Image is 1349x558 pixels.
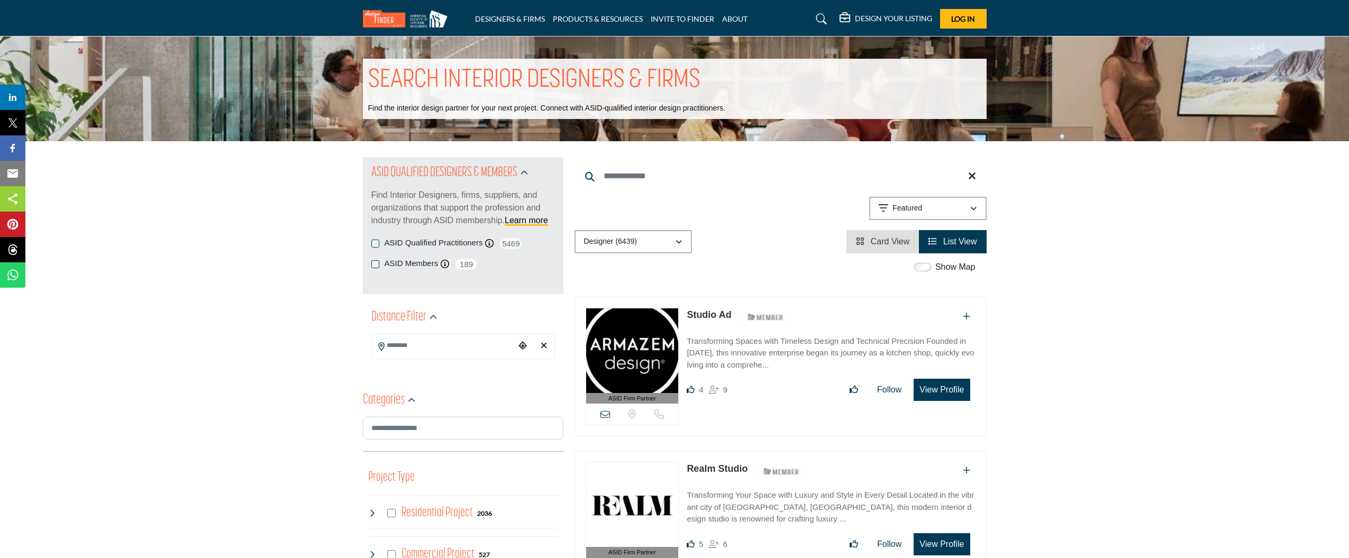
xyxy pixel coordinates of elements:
a: INVITE TO FINDER [651,14,714,23]
input: ASID Members checkbox [371,260,379,268]
img: ASID Members Badge Icon [758,464,805,478]
div: DESIGN YOUR LISTING [840,13,932,25]
img: Site Logo [363,10,453,28]
img: Realm Studio [586,462,679,547]
li: List View [919,230,986,253]
span: 4 [699,385,703,394]
li: Card View [846,230,919,253]
a: Studio Ad [687,309,731,320]
i: Likes [687,540,695,548]
h2: Categories [363,391,405,410]
a: Realm Studio [687,463,748,474]
span: 5 [699,539,703,548]
a: Learn more [505,216,548,225]
p: Find Interior Designers, firms, suppliers, and organizations that support the profession and indu... [371,189,555,227]
p: Designer (6439) [584,236,637,247]
button: Follow [870,534,908,555]
div: Followers [709,383,727,396]
p: Featured [892,203,922,214]
span: 9 [723,385,727,394]
p: Studio Ad [687,308,731,322]
div: Clear search location [536,335,552,358]
div: Followers [709,538,727,551]
span: Log In [951,14,975,23]
button: Follow [870,379,908,400]
button: Like listing [843,534,865,555]
button: Log In [940,9,987,29]
button: Featured [869,197,987,220]
h4: Residential Project: Types of projects range from simple residential renovations to highly comple... [402,504,473,522]
a: DESIGNERS & FIRMS [475,14,545,23]
button: Project Type [368,468,415,488]
h1: SEARCH INTERIOR DESIGNERS & FIRMS [368,64,700,97]
button: View Profile [914,379,970,401]
i: Likes [687,386,695,394]
p: Transforming Spaces with Timeless Design and Technical Precision Founded in [DATE], this innovati... [687,335,975,371]
span: List View [943,237,977,246]
input: Search Keyword [575,163,987,189]
button: Like listing [843,379,865,400]
p: Find the interior design partner for your next project. Connect with ASID-qualified interior desi... [368,103,725,114]
span: ASID Firm Partner [608,548,656,557]
span: ASID Firm Partner [608,394,656,403]
a: ASID Firm Partner [586,308,679,404]
a: Add To List [963,466,970,475]
span: 189 [454,258,478,271]
a: View Card [856,237,909,246]
img: Studio Ad [586,308,679,393]
span: 6 [723,539,727,548]
p: Transforming Your Space with Luxury and Style in Every Detail Located in the vibrant city of [GEO... [687,489,975,525]
h2: ASID QUALIFIED DESIGNERS & MEMBERS [371,163,517,182]
input: Search Category [363,417,563,440]
button: Designer (6439) [575,230,692,253]
a: Add To List [963,312,970,321]
h5: DESIGN YOUR LISTING [855,14,932,23]
label: ASID Members [385,258,439,270]
span: Card View [871,237,910,246]
b: 2036 [477,510,492,517]
div: 2036 Results For Residential Project [477,508,492,518]
h2: Distance Filter [371,308,426,327]
div: Choose your current location [515,335,531,358]
p: Realm Studio [687,462,748,476]
a: Search [806,11,834,28]
img: ASID Members Badge Icon [742,310,789,324]
a: PRODUCTS & RESOURCES [553,14,643,23]
span: 5469 [499,237,523,250]
input: Search Location [372,335,515,356]
a: ASID Firm Partner [586,462,679,558]
a: ABOUT [722,14,748,23]
a: View List [928,237,977,246]
button: View Profile [914,533,970,555]
a: Transforming Spaces with Timeless Design and Technical Precision Founded in [DATE], this innovati... [687,329,975,371]
input: Select Residential Project checkbox [387,509,396,517]
input: ASID Qualified Practitioners checkbox [371,240,379,248]
label: Show Map [935,261,976,273]
a: Transforming Your Space with Luxury and Style in Every Detail Located in the vibrant city of [GEO... [687,483,975,525]
label: ASID Qualified Practitioners [385,237,483,249]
